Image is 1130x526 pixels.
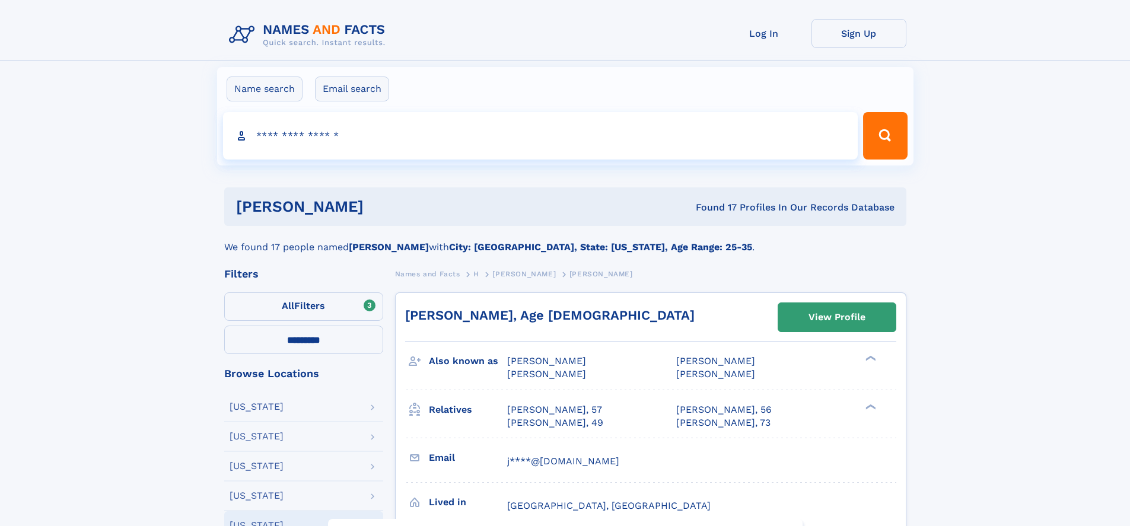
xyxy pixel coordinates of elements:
[429,351,507,371] h3: Also known as
[429,400,507,420] h3: Relatives
[224,269,383,279] div: Filters
[863,112,907,160] button: Search Button
[230,491,284,501] div: [US_STATE]
[405,308,695,323] a: [PERSON_NAME], Age [DEMOGRAPHIC_DATA]
[230,402,284,412] div: [US_STATE]
[507,355,586,366] span: [PERSON_NAME]
[862,355,877,362] div: ❯
[315,76,389,101] label: Email search
[808,304,865,331] div: View Profile
[224,368,383,379] div: Browse Locations
[429,448,507,468] h3: Email
[429,492,507,512] h3: Lived in
[507,500,711,511] span: [GEOGRAPHIC_DATA], [GEOGRAPHIC_DATA]
[395,266,460,281] a: Names and Facts
[492,266,556,281] a: [PERSON_NAME]
[507,416,603,429] a: [PERSON_NAME], 49
[224,226,906,254] div: We found 17 people named with .
[227,76,303,101] label: Name search
[473,270,479,278] span: H
[778,303,896,331] a: View Profile
[507,368,586,380] span: [PERSON_NAME]
[717,19,811,48] a: Log In
[676,416,771,429] a: [PERSON_NAME], 73
[449,241,752,253] b: City: [GEOGRAPHIC_DATA], State: [US_STATE], Age Range: 25-35
[530,201,895,214] div: Found 17 Profiles In Our Records Database
[676,355,755,366] span: [PERSON_NAME]
[676,368,755,380] span: [PERSON_NAME]
[224,292,383,321] label: Filters
[230,461,284,471] div: [US_STATE]
[492,270,556,278] span: [PERSON_NAME]
[676,403,772,416] a: [PERSON_NAME], 56
[507,403,602,416] a: [PERSON_NAME], 57
[862,403,877,410] div: ❯
[282,300,294,311] span: All
[230,432,284,441] div: [US_STATE]
[473,266,479,281] a: H
[224,19,395,51] img: Logo Names and Facts
[236,199,530,214] h1: [PERSON_NAME]
[349,241,429,253] b: [PERSON_NAME]
[811,19,906,48] a: Sign Up
[223,112,858,160] input: search input
[569,270,633,278] span: [PERSON_NAME]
